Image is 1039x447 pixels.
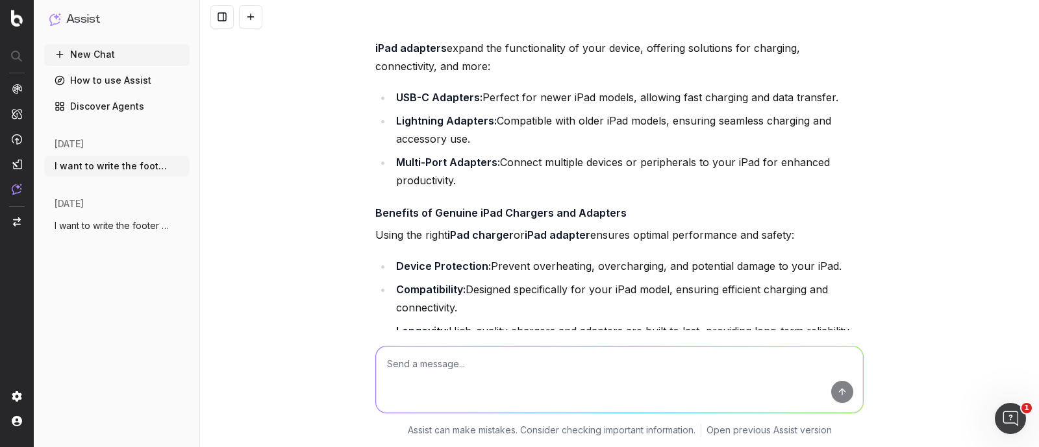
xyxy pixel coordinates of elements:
img: Botify logo [11,10,23,27]
strong: iPad charger [447,228,514,241]
img: Switch project [13,217,21,226]
strong: Lightning Adapters: [396,114,497,127]
button: New Chat [44,44,190,65]
img: Setting [12,391,22,402]
img: Intelligence [12,108,22,119]
strong: Compatibility: [396,283,466,296]
img: My account [12,416,22,426]
span: [DATE] [55,197,84,210]
li: High-quality chargers and adapters are built to last, providing long-term reliability. [392,322,864,340]
li: Prevent overheating, overcharging, and potential damage to your iPad. [392,257,864,275]
img: Activation [12,134,22,145]
button: Assist [49,10,184,29]
strong: iPad adapters [375,42,447,54]
h4: Benefits of Genuine iPad Chargers and Adapters [375,205,864,221]
h1: Assist [66,10,100,29]
button: I want to write the footer text. The foo [44,215,190,236]
a: Open previous Assist version [707,424,832,437]
img: Studio [12,159,22,169]
img: Analytics [12,84,22,94]
span: [DATE] [55,138,84,151]
strong: Device Protection: [396,260,491,272]
strong: USB-C Adapters: [396,91,482,104]
li: Connect multiple devices or peripherals to your iPad for enhanced productivity. [392,153,864,189]
strong: iPad adapter [525,228,590,241]
span: I want to write the footer text. The foo [55,160,169,173]
li: Perfect for newer iPad models, allowing fast charging and data transfer. [392,88,864,106]
p: Assist can make mistakes. Consider checking important information. [408,424,695,437]
img: Assist [12,184,22,195]
strong: Longevity: [396,324,449,337]
a: Discover Agents [44,96,190,117]
p: expand the functionality of your device, offering solutions for charging, connectivity, and more: [375,39,864,75]
li: Designed specifically for your iPad model, ensuring efficient charging and connectivity. [392,280,864,317]
a: How to use Assist [44,70,190,91]
img: Assist [49,13,61,25]
span: I want to write the footer text. The foo [55,219,169,232]
button: I want to write the footer text. The foo [44,156,190,176]
span: 1 [1021,403,1032,413]
li: Compatible with older iPad models, ensuring seamless charging and accessory use. [392,112,864,148]
strong: Multi-Port Adapters: [396,156,500,169]
iframe: Intercom live chat [995,403,1026,434]
p: Using the right or ensures optimal performance and safety: [375,226,864,244]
